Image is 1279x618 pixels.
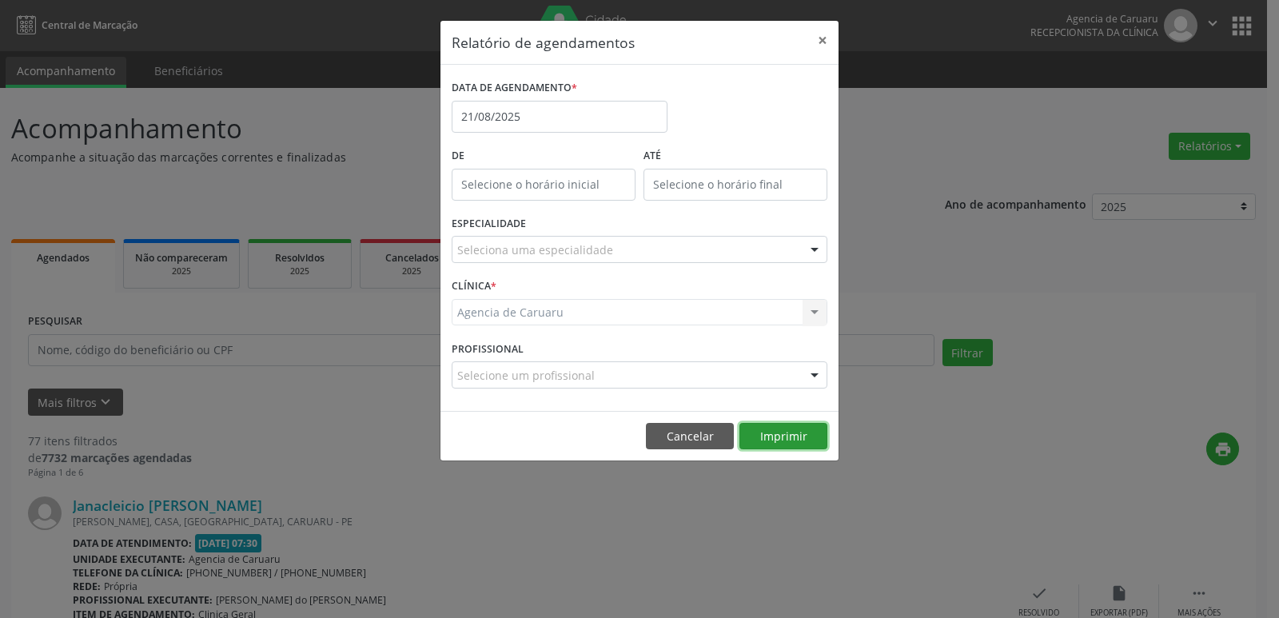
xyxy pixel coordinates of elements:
label: ESPECIALIDADE [452,212,526,237]
label: CLÍNICA [452,274,496,299]
button: Cancelar [646,423,734,450]
h5: Relatório de agendamentos [452,32,635,53]
input: Selecione o horário final [643,169,827,201]
input: Selecione uma data ou intervalo [452,101,667,133]
label: ATÉ [643,144,827,169]
label: PROFISSIONAL [452,337,524,361]
label: DATA DE AGENDAMENTO [452,76,577,101]
input: Selecione o horário inicial [452,169,636,201]
label: De [452,144,636,169]
button: Imprimir [739,423,827,450]
span: Seleciona uma especialidade [457,241,613,258]
button: Close [807,21,839,60]
span: Selecione um profissional [457,367,595,384]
